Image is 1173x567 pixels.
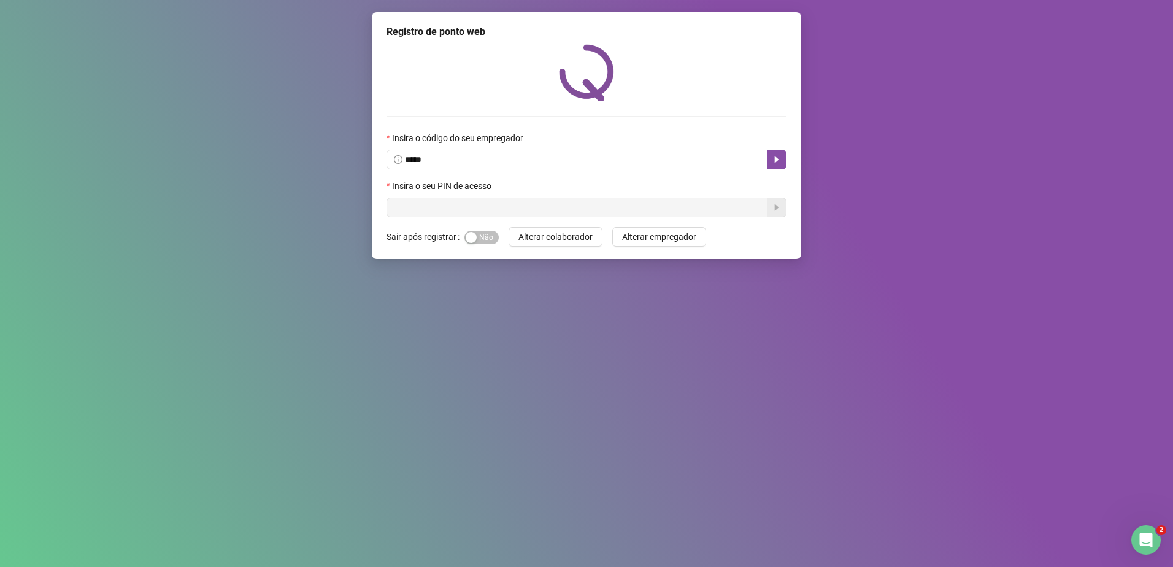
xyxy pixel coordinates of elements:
[1131,525,1161,555] iframe: Intercom live chat
[509,227,602,247] button: Alterar colaborador
[772,155,782,164] span: caret-right
[612,227,706,247] button: Alterar empregador
[387,25,786,39] div: Registro de ponto web
[622,230,696,244] span: Alterar empregador
[394,155,402,164] span: info-circle
[1156,525,1166,535] span: 2
[518,230,593,244] span: Alterar colaborador
[387,131,531,145] label: Insira o código do seu empregador
[387,179,499,193] label: Insira o seu PIN de acesso
[559,44,614,101] img: QRPoint
[387,227,464,247] label: Sair após registrar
